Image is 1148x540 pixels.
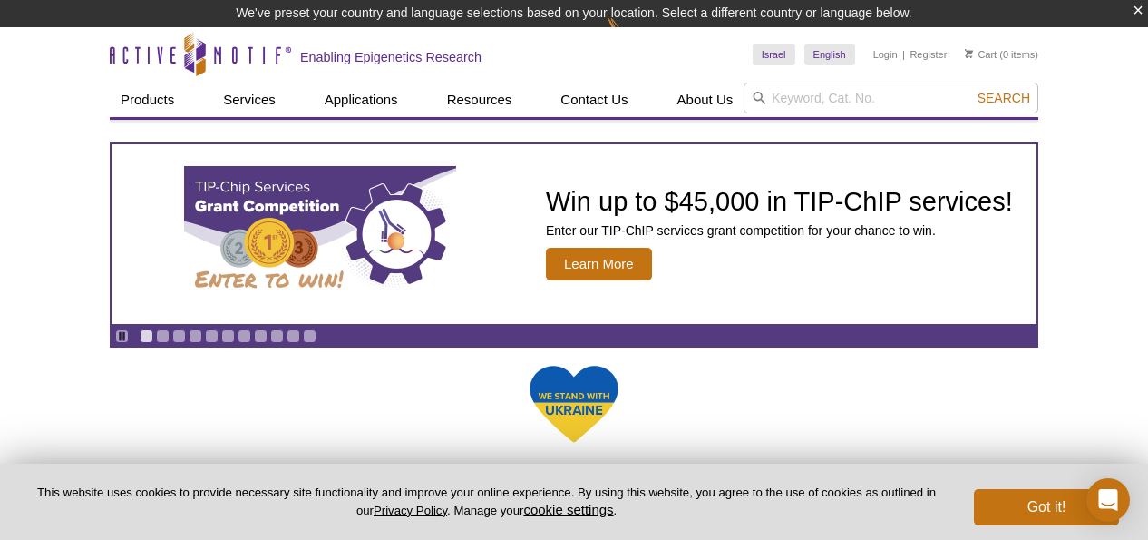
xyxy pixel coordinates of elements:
a: About Us [666,83,744,117]
button: cookie settings [523,502,613,517]
p: Enter our TIP-ChIP services grant competition for your chance to win. [546,222,1013,239]
img: TIP-ChIP Services Grant Competition [184,166,456,302]
a: Go to slide 4 [189,329,202,343]
a: Go to slide 11 [303,329,316,343]
a: Go to slide 2 [156,329,170,343]
span: Learn More [546,248,652,280]
span: Search [978,91,1030,105]
article: TIP-ChIP Services Grant Competition [112,144,1036,324]
li: (0 items) [965,44,1038,65]
a: Resources [436,83,523,117]
a: Cart [965,48,997,61]
h2: Win up to $45,000 in TIP-ChIP services! [546,188,1013,215]
a: Go to slide 7 [238,329,251,343]
a: Register [910,48,947,61]
a: Toggle autoplay [115,329,129,343]
a: Go to slide 10 [287,329,300,343]
a: Israel [753,44,795,65]
a: Go to slide 1 [140,329,153,343]
div: Open Intercom Messenger [1086,478,1130,522]
a: Privacy Policy [374,504,447,517]
h2: Enabling Epigenetics Research [300,49,482,65]
a: English [804,44,855,65]
a: Go to slide 3 [172,329,186,343]
a: Go to slide 9 [270,329,284,343]
a: Go to slide 5 [205,329,219,343]
a: Applications [314,83,409,117]
a: Services [212,83,287,117]
a: Products [110,83,185,117]
button: Search [972,90,1036,106]
input: Keyword, Cat. No. [744,83,1038,113]
button: Got it! [974,489,1119,525]
a: TIP-ChIP Services Grant Competition Win up to $45,000 in TIP-ChIP services! Enter our TIP-ChIP se... [112,144,1036,324]
li: | [902,44,905,65]
p: This website uses cookies to provide necessary site functionality and improve your online experie... [29,485,944,519]
a: Login [873,48,898,61]
img: Change Here [607,14,655,56]
a: Contact Us [550,83,638,117]
img: We Stand With Ukraine [529,364,619,445]
a: Go to slide 6 [221,329,235,343]
img: Your Cart [965,49,973,58]
a: Go to slide 8 [254,329,268,343]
